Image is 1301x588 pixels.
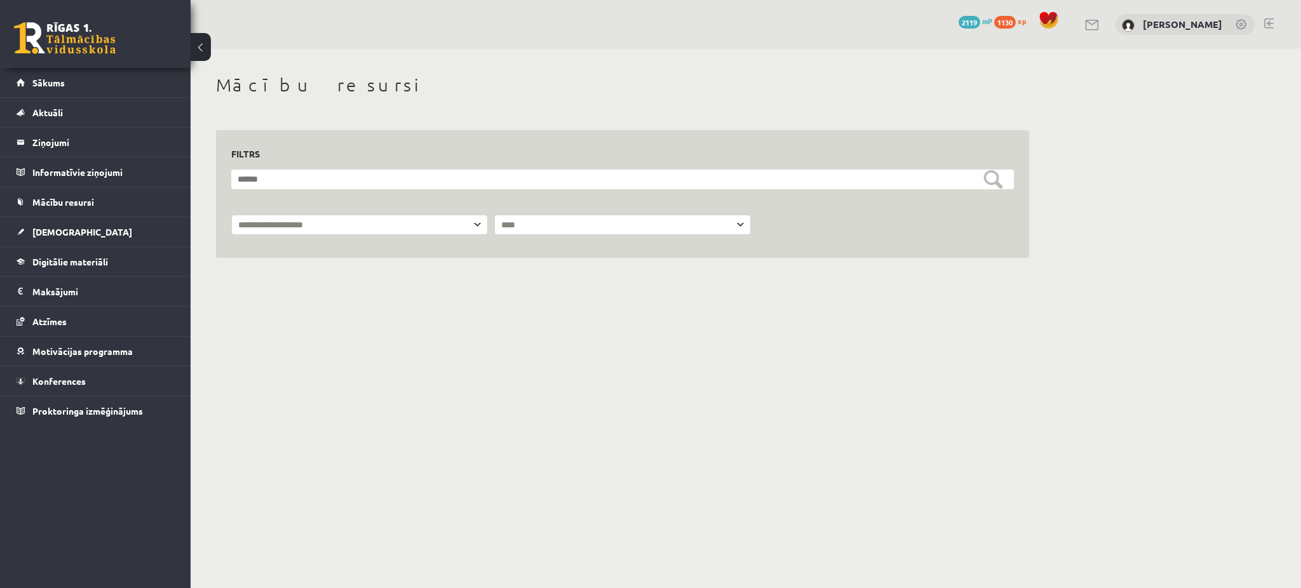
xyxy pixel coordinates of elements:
[17,157,175,187] a: Informatīvie ziņojumi
[14,22,116,54] a: Rīgas 1. Tālmācības vidusskola
[32,107,63,118] span: Aktuāli
[1122,19,1135,32] img: Laura Pence
[32,196,94,208] span: Mācību resursi
[17,217,175,246] a: [DEMOGRAPHIC_DATA]
[982,16,992,26] span: mP
[32,375,86,387] span: Konferences
[17,366,175,396] a: Konferences
[17,277,175,306] a: Maksājumi
[32,157,175,187] legend: Informatīvie ziņojumi
[17,68,175,97] a: Sākums
[231,145,999,163] h3: Filtrs
[17,337,175,366] a: Motivācijas programma
[32,405,143,417] span: Proktoringa izmēģinājums
[32,128,175,157] legend: Ziņojumi
[32,345,133,357] span: Motivācijas programma
[1143,18,1222,30] a: [PERSON_NAME]
[959,16,980,29] span: 2119
[1018,16,1026,26] span: xp
[959,16,992,26] a: 2119 mP
[994,16,1032,26] a: 1130 xp
[17,187,175,217] a: Mācību resursi
[17,247,175,276] a: Digitālie materiāli
[32,256,108,267] span: Digitālie materiāli
[17,128,175,157] a: Ziņojumi
[17,396,175,425] a: Proktoringa izmēģinājums
[216,74,1029,96] h1: Mācību resursi
[32,226,132,237] span: [DEMOGRAPHIC_DATA]
[32,316,67,327] span: Atzīmes
[17,98,175,127] a: Aktuāli
[32,77,65,88] span: Sākums
[32,277,175,306] legend: Maksājumi
[994,16,1016,29] span: 1130
[17,307,175,336] a: Atzīmes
